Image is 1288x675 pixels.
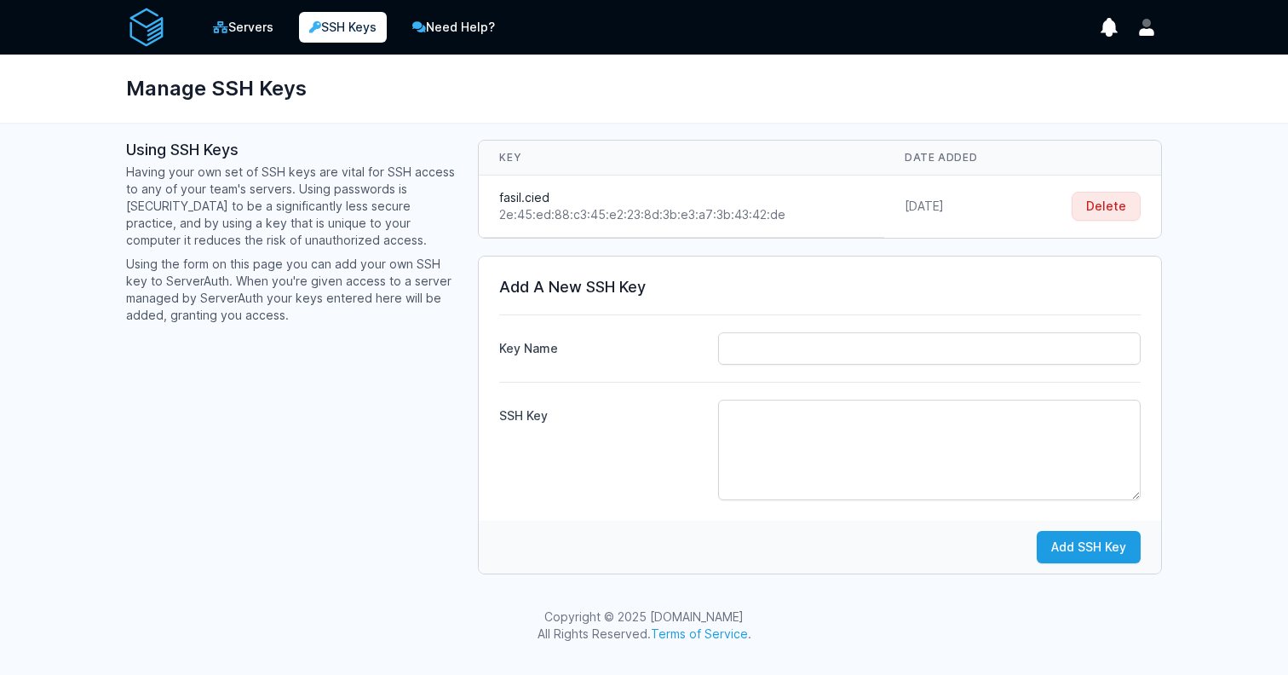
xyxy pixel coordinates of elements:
label: Key Name [499,333,704,357]
div: 2e:45:ed:88:c3:45:e2:23:8d:3b:e3:a7:3b:43:42:de [499,206,864,223]
button: Delete [1072,192,1141,221]
td: [DATE] [884,176,1025,238]
button: show notifications [1094,12,1124,43]
button: Add SSH Key [1037,531,1141,563]
th: Date Added [884,141,1025,176]
a: Need Help? [400,10,507,44]
a: Terms of Service [651,626,748,641]
button: User menu [1131,12,1162,43]
h1: Manage SSH Keys [126,68,307,109]
th: Key [479,141,884,176]
p: Using the form on this page you can add your own SSH key to ServerAuth. When you're given access ... [126,256,457,324]
h3: Using SSH Keys [126,140,457,160]
label: SSH Key [499,401,704,424]
a: SSH Keys [299,12,387,43]
h3: Add A New SSH Key [499,277,1141,297]
a: Servers [201,10,285,44]
img: serverAuth logo [126,7,167,48]
div: fasil.cied [499,189,864,206]
p: Having your own set of SSH keys are vital for SSH access to any of your team's servers. Using pas... [126,164,457,249]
